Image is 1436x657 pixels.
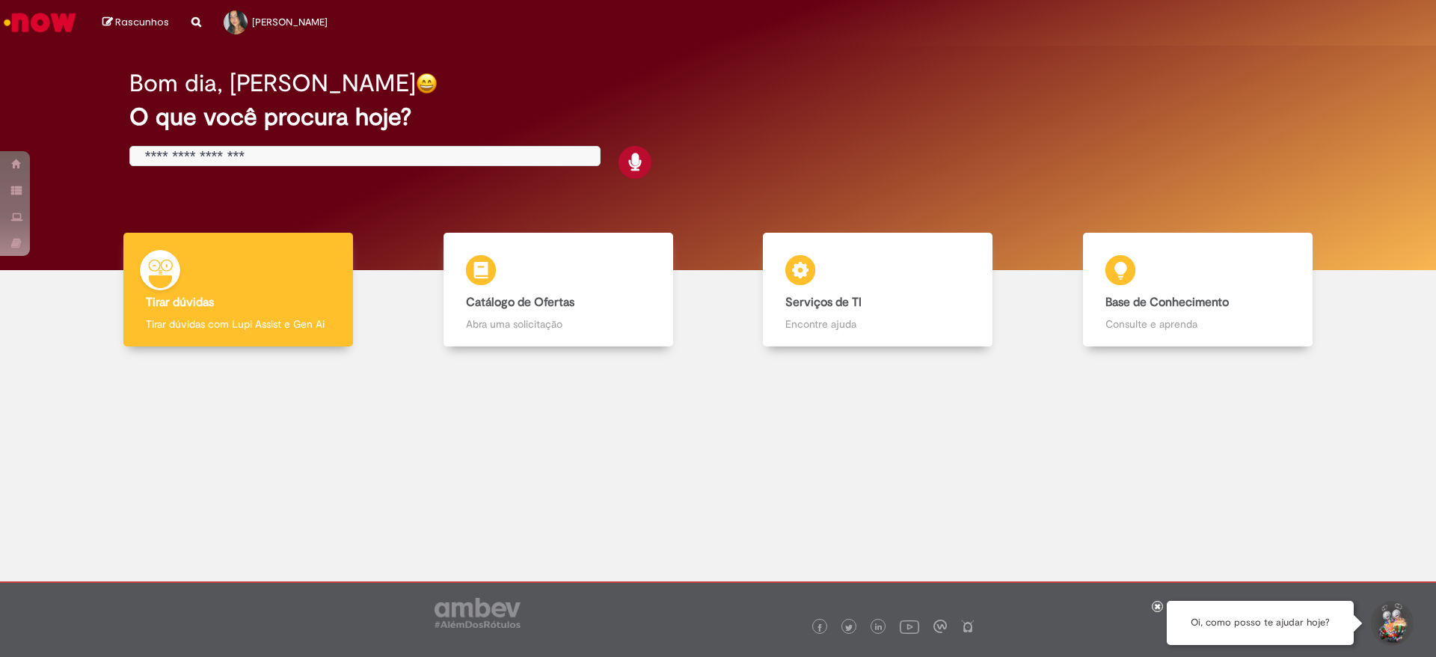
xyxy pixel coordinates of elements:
[399,233,719,347] a: Catálogo de Ofertas Abra uma solicitação
[146,295,214,310] b: Tirar dúvidas
[816,624,823,632] img: logo_footer_facebook.png
[933,620,947,633] img: logo_footer_workplace.png
[129,70,416,97] h2: Bom dia, [PERSON_NAME]
[785,317,970,331] p: Encontre ajuda
[1369,601,1414,646] button: Iniciar Conversa de Suporte
[1,7,79,37] img: ServiceNow
[845,624,853,632] img: logo_footer_twitter.png
[416,73,438,94] img: happy-face.png
[785,295,862,310] b: Serviços de TI
[146,317,331,331] p: Tirar dúvidas com Lupi Assist e Gen Ai
[718,233,1038,347] a: Serviços de TI Encontre ajuda
[466,295,574,310] b: Catálogo de Ofertas
[435,598,521,628] img: logo_footer_ambev_rotulo_gray.png
[961,620,975,633] img: logo_footer_naosei.png
[129,104,1307,130] h2: O que você procura hoje?
[79,233,399,347] a: Tirar dúvidas Tirar dúvidas com Lupi Assist e Gen Ai
[1167,601,1354,645] div: Oi, como posso te ajudar hoje?
[102,16,169,30] a: Rascunhos
[900,617,919,636] img: logo_footer_youtube.png
[1038,233,1358,347] a: Base de Conhecimento Consulte e aprenda
[252,16,328,28] span: [PERSON_NAME]
[466,317,651,331] p: Abra uma solicitação
[875,623,883,632] img: logo_footer_linkedin.png
[1105,295,1229,310] b: Base de Conhecimento
[1105,317,1290,331] p: Consulte e aprenda
[115,15,169,29] span: Rascunhos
